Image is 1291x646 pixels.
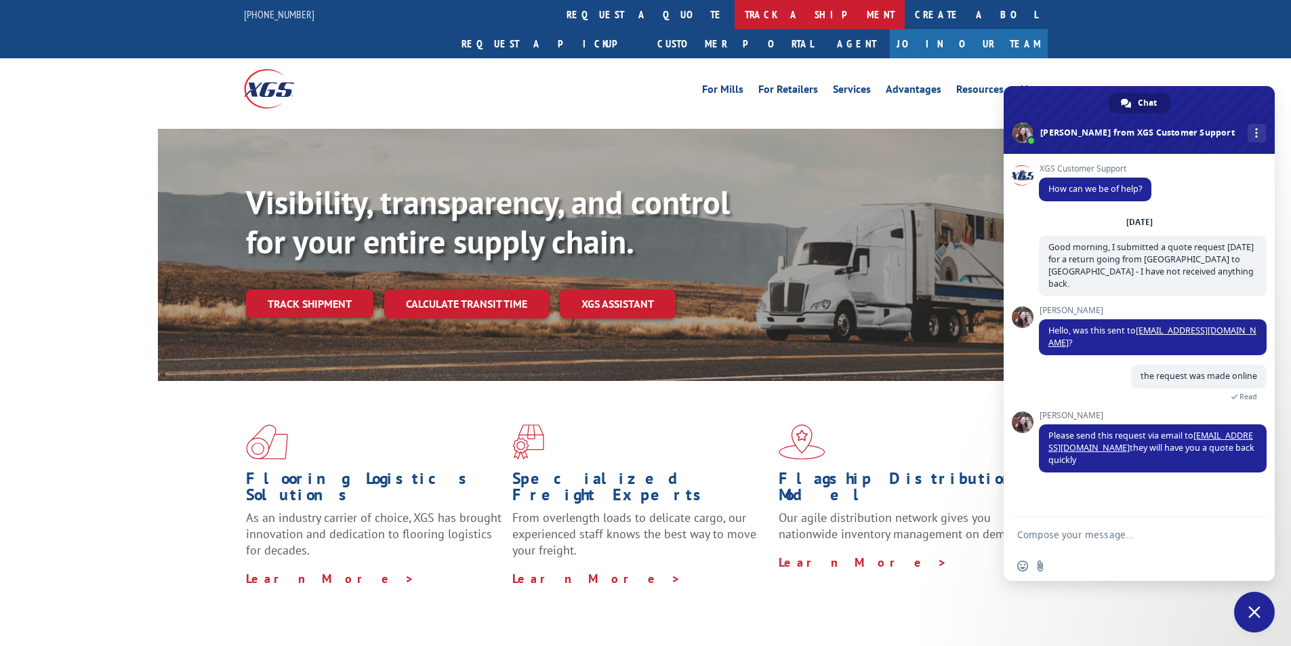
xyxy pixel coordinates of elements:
span: Insert an emoji [1017,561,1028,571]
a: Learn More > [512,571,681,586]
a: Advantages [886,84,941,99]
span: Good morning, I submitted a quote request [DATE] for a return going from [GEOGRAPHIC_DATA] to [GE... [1048,241,1254,289]
a: Customer Portal [647,29,823,58]
div: More channels [1248,124,1266,142]
a: [EMAIL_ADDRESS][DOMAIN_NAME] [1048,325,1256,348]
span: Send a file [1035,561,1046,571]
a: Track shipment [246,289,373,318]
a: [EMAIL_ADDRESS][DOMAIN_NAME] [1048,430,1253,453]
span: Please send this request via email to they will have you a quote back quickly [1048,430,1254,466]
img: xgs-icon-focused-on-flooring-red [512,424,544,460]
a: Join Our Team [890,29,1048,58]
h1: Flagship Distribution Model [779,470,1035,510]
span: Read [1239,392,1257,401]
div: [DATE] [1126,218,1153,226]
a: For Mills [702,84,743,99]
a: XGS ASSISTANT [560,289,676,319]
span: How can we be of help? [1048,183,1142,195]
a: Services [833,84,871,99]
a: Agent [823,29,890,58]
span: Hello, was this sent to ? [1048,325,1256,348]
a: Learn More > [246,571,415,586]
span: Chat [1138,93,1157,113]
div: Close chat [1234,592,1275,632]
a: [PHONE_NUMBER] [244,7,314,21]
span: the request was made online [1141,370,1257,382]
b: Visibility, transparency, and control for your entire supply chain. [246,181,730,262]
p: From overlength loads to delicate cargo, our experienced staff knows the best way to move your fr... [512,510,769,570]
h1: Specialized Freight Experts [512,470,769,510]
div: Chat [1109,93,1170,113]
textarea: Compose your message... [1017,529,1231,541]
span: As an industry carrier of choice, XGS has brought innovation and dedication to flooring logistics... [246,510,501,558]
a: Resources [956,84,1004,99]
img: xgs-icon-flagship-distribution-model-red [779,424,825,460]
h1: Flooring Logistics Solutions [246,470,502,510]
span: Our agile distribution network gives you nationwide inventory management on demand. [779,510,1028,542]
a: Request a pickup [451,29,647,58]
a: For Retailers [758,84,818,99]
a: Calculate transit time [384,289,549,319]
span: [PERSON_NAME] [1039,306,1267,315]
img: xgs-icon-total-supply-chain-intelligence-red [246,424,288,460]
span: [PERSON_NAME] [1039,411,1267,420]
a: Learn More > [779,554,947,570]
a: About [1019,84,1048,99]
span: XGS Customer Support [1039,164,1151,174]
